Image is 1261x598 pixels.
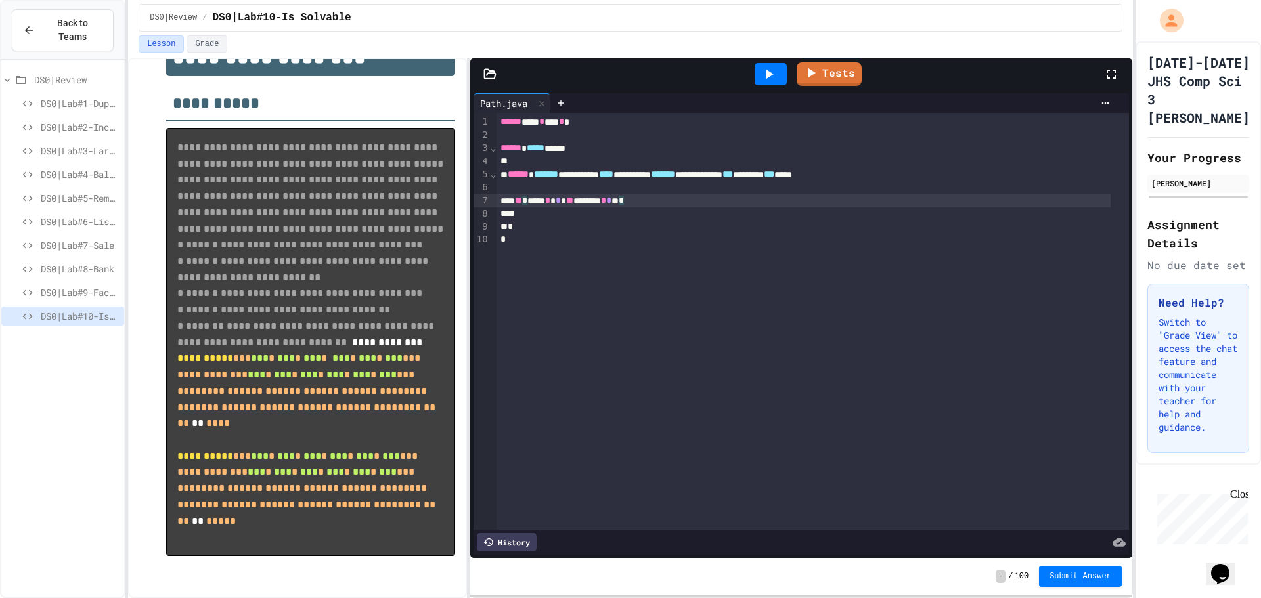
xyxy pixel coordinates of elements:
[41,191,119,205] span: DS0|Lab#5-Remove All In Range
[474,142,490,155] div: 3
[1151,177,1245,189] div: [PERSON_NAME]
[474,155,490,168] div: 4
[12,9,114,51] button: Back to Teams
[41,238,119,252] span: DS0|Lab#7-Sale
[490,142,497,153] span: Fold line
[1146,5,1187,35] div: My Account
[1159,316,1238,434] p: Switch to "Grade View" to access the chat feature and communicate with your teacher for help and ...
[490,169,497,179] span: Fold line
[1015,571,1029,582] span: 100
[474,194,490,207] div: 7
[1008,571,1013,582] span: /
[474,93,550,113] div: Path.java
[41,309,119,323] span: DS0|Lab#10-Is Solvable
[797,62,862,86] a: Tests
[5,5,91,83] div: Chat with us now!Close
[1206,545,1248,585] iframe: chat widget
[1159,295,1238,310] h3: Need Help?
[139,35,184,53] button: Lesson
[43,16,102,44] span: Back to Teams
[1147,148,1249,167] h2: Your Progress
[41,96,119,110] span: DS0|Lab#1-Duplicate Count
[202,12,207,23] span: /
[474,116,490,129] div: 1
[1147,215,1249,252] h2: Assignment Details
[474,96,534,110] div: Path.java
[474,129,490,142] div: 2
[150,12,197,23] span: DS0|Review
[996,570,1006,583] span: -
[41,120,119,134] span: DS0|Lab#2-Increasing Neighbors
[41,144,119,158] span: DS0|Lab#3-Largest Time Denominations
[474,181,490,194] div: 6
[34,73,119,87] span: DS0|Review
[477,533,537,551] div: History
[474,221,490,234] div: 9
[1147,53,1250,127] h1: [DATE]-[DATE] JHS Comp Sci 3 [PERSON_NAME]
[212,10,351,26] span: DS0|Lab#10-Is Solvable
[41,215,119,228] span: DS0|Lab#6-ListMagicStrings
[474,233,490,246] div: 10
[41,286,119,299] span: DS0|Lab#9-Factorial
[1152,488,1248,544] iframe: chat widget
[474,207,490,221] div: 8
[41,262,119,276] span: DS0|Lab#8-Bank
[41,167,119,181] span: DS0|Lab#4-Balanced
[1039,566,1122,587] button: Submit Answer
[1147,257,1249,273] div: No due date set
[474,168,490,181] div: 5
[1050,571,1111,582] span: Submit Answer
[187,35,227,53] button: Grade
